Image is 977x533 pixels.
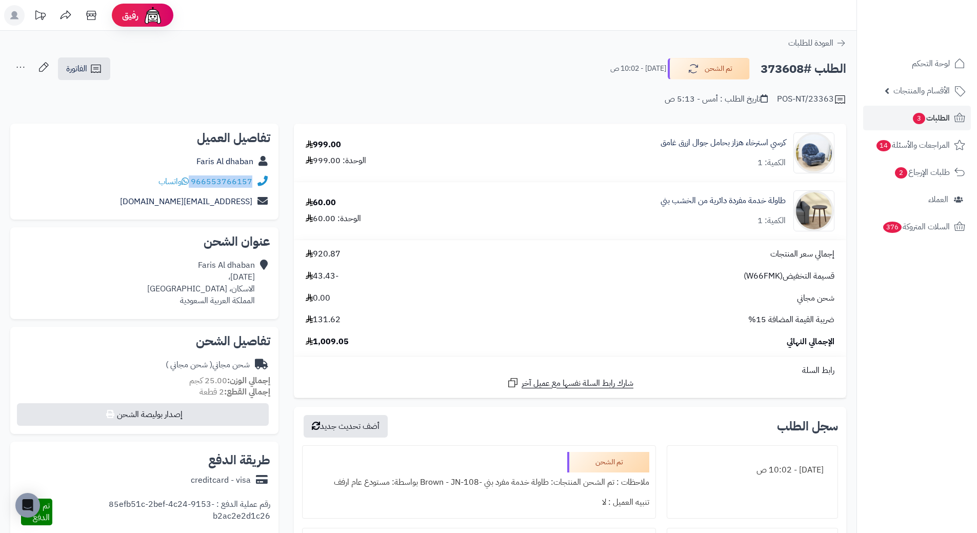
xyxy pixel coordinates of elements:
[761,58,846,80] h2: الطلب #373608
[58,57,110,80] a: الفاتورة
[912,56,950,71] span: لوحة التحكم
[224,386,270,398] strong: إجمالي القطع:
[661,137,786,149] a: كرسي استرخاء هزاز بحامل جوال ازرق غامق
[191,475,251,486] div: creditcard - visa
[298,365,842,377] div: رابط السلة
[33,500,50,524] span: تم الدفع
[120,195,252,208] a: [EMAIL_ADDRESS][DOMAIN_NAME]
[610,64,666,74] small: [DATE] - 10:02 ص
[15,493,40,518] div: Open Intercom Messenger
[306,197,336,209] div: 60.00
[770,248,834,260] span: إجمالي سعر المنتجات
[567,452,649,472] div: تم الشحن
[158,175,189,188] a: واتساب
[200,386,270,398] small: 2 قطعة
[507,377,633,389] a: شارك رابط السلة نفسها مع عميل آخر
[18,235,270,248] h2: عنوان الشحن
[912,112,925,124] span: 3
[18,132,270,144] h2: تفاصيل العميل
[788,37,833,49] span: العودة للطلبات
[122,9,138,22] span: رفيق
[668,58,750,80] button: تم الشحن
[208,454,270,466] h2: طريقة الدفع
[875,138,950,152] span: المراجعات والأسئلة
[306,213,361,225] div: الوحدة: 60.00
[777,93,846,106] div: POS-NT/23363
[912,111,950,125] span: الطلبات
[788,37,846,49] a: العودة للطلبات
[863,106,971,130] a: الطلبات3
[794,132,834,173] img: 1741631276-1-90x90.jpg
[894,167,907,179] span: 2
[863,160,971,185] a: طلبات الإرجاع2
[309,492,649,512] div: تنبيه العميل : لا
[794,190,834,231] img: 1752315495-1-90x90.jpg
[306,292,330,304] span: 0.00
[306,314,341,326] span: 131.62
[863,51,971,76] a: لوحة التحكم
[522,378,633,389] span: شارك رابط السلة نفسها مع عميل آخر
[227,374,270,387] strong: إجمالي الوزن:
[928,192,948,207] span: العملاء
[306,155,366,167] div: الوحدة: 999.00
[166,359,250,371] div: شحن مجاني
[17,403,269,426] button: إصدار بوليصة الشحن
[309,472,649,492] div: ملاحظات : تم الشحن المنتجات: طاولة خدمة مفرد بني -Brown - JN-108 بواسطة: مستودع عام ارفف
[661,195,786,207] a: طاولة خدمة مفردة دائرية من الخشب بني
[863,133,971,157] a: المراجعات والأسئلة14
[893,84,950,98] span: الأقسام والمنتجات
[863,187,971,212] a: العملاء
[166,359,212,371] span: ( شحن مجاني )
[883,221,902,233] span: 376
[27,5,53,28] a: تحديثات المنصة
[863,214,971,239] a: السلات المتروكة376
[894,165,950,180] span: طلبات الإرجاع
[876,140,891,151] span: 14
[306,248,341,260] span: 920.87
[306,270,338,282] span: -43.43
[744,270,834,282] span: قسيمة التخفيض(W66FMK)
[757,215,786,227] div: الكمية: 1
[66,63,87,75] span: الفاتورة
[18,335,270,347] h2: تفاصيل الشحن
[797,292,834,304] span: شحن مجاني
[907,21,967,42] img: logo-2.png
[147,260,255,306] div: Faris Al dhaban [DATE]، الاسكان، [GEOGRAPHIC_DATA] المملكة العربية السعودية
[665,93,768,105] div: تاريخ الطلب : أمس - 5:13 ص
[306,139,341,151] div: 999.00
[304,415,388,438] button: أضف تحديث جديد
[748,314,834,326] span: ضريبة القيمة المضافة 15%
[52,499,271,525] div: رقم عملية الدفع : 85efb51c-2bef-4c24-9153-b2ac2e2d1c26
[673,460,831,480] div: [DATE] - 10:02 ص
[191,175,252,188] a: 966553766157
[189,374,270,387] small: 25.00 كجم
[777,420,838,432] h3: سجل الطلب
[882,220,950,234] span: السلات المتروكة
[757,157,786,169] div: الكمية: 1
[306,336,349,348] span: 1,009.05
[196,155,253,168] a: Faris Al dhaban
[787,336,834,348] span: الإجمالي النهائي
[143,5,163,26] img: ai-face.png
